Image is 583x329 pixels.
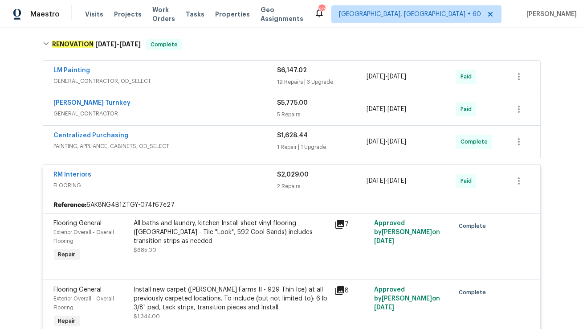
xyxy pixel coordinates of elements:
span: Repair [55,250,79,259]
span: [DATE] [374,304,394,311]
span: $5,775.00 [277,100,308,106]
span: [DATE] [387,178,406,184]
div: 7 [334,219,369,230]
span: [DATE] [367,139,385,145]
span: $1,628.44 [277,132,308,139]
span: Complete [459,222,489,230]
span: [DATE] [387,74,406,80]
span: Exterior Overall - Overall Flooring [54,230,114,244]
span: [DATE] [367,106,385,112]
span: Flooring General [54,220,102,226]
span: [DATE] [119,41,141,47]
span: - [367,72,406,81]
div: All baths and laundry, kitchen Install sheet vinyl flooring ([GEOGRAPHIC_DATA] - Tile "Look", 592... [134,219,329,246]
span: - [367,137,406,146]
span: Flooring General [54,287,102,293]
span: - [367,177,406,185]
span: [DATE] [374,238,394,244]
span: [DATE] [95,41,117,47]
span: Projects [114,10,142,19]
span: Work Orders [152,5,175,23]
span: $2,029.00 [277,172,309,178]
span: Paid [461,72,475,81]
div: RENOVATION [DATE]-[DATE]Complete [40,30,543,59]
a: Centralized Purchasing [54,132,129,139]
span: - [367,105,406,114]
span: GENERAL_CONTRACTOR, OD_SELECT [54,77,277,86]
div: 19 Repairs | 3 Upgrade [277,78,367,86]
span: PAINTING, APPLIANCE, CABINETS, OD_SELECT [54,142,277,151]
a: LM Painting [54,67,90,74]
span: [DATE] [387,139,406,145]
span: Complete [147,40,181,49]
span: $1,344.00 [134,314,160,319]
div: 8 [334,285,369,296]
a: RM Interiors [54,172,92,178]
span: Tasks [186,11,204,17]
div: Install new carpet ([PERSON_NAME] Farms II - 929 Thin Ice) at all previously carpeted locations. ... [134,285,329,312]
div: 6AK8NG4B1ZTGY-074f67e27 [43,197,540,213]
div: 621 [318,5,325,14]
span: Geo Assignments [261,5,303,23]
span: Visits [85,10,103,19]
span: Maestro [30,10,60,19]
span: Approved by [PERSON_NAME] on [374,287,440,311]
span: Paid [461,105,475,114]
span: Exterior Overall - Overall Flooring [54,296,114,310]
div: 2 Repairs [277,182,367,191]
span: GENERAL_CONTRACTOR [54,109,277,118]
span: Complete [461,137,491,146]
div: 5 Repairs [277,110,367,119]
span: [GEOGRAPHIC_DATA], [GEOGRAPHIC_DATA] + 60 [339,10,481,19]
span: Paid [461,177,475,185]
span: $6,147.02 [277,67,307,74]
b: Reference: [54,201,87,210]
a: [PERSON_NAME] Turnkey [54,100,131,106]
em: RENOVATION [52,41,94,48]
span: [DATE] [387,106,406,112]
div: 1 Repair | 1 Upgrade [277,143,367,152]
span: Complete [459,288,489,297]
span: [PERSON_NAME] [523,10,577,19]
span: Repair [55,317,79,325]
span: [DATE] [367,74,385,80]
span: Properties [215,10,250,19]
span: $685.00 [134,247,157,253]
span: FLOORING [54,181,277,190]
span: [DATE] [367,178,385,184]
span: - [95,41,141,47]
span: Approved by [PERSON_NAME] on [374,220,440,244]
